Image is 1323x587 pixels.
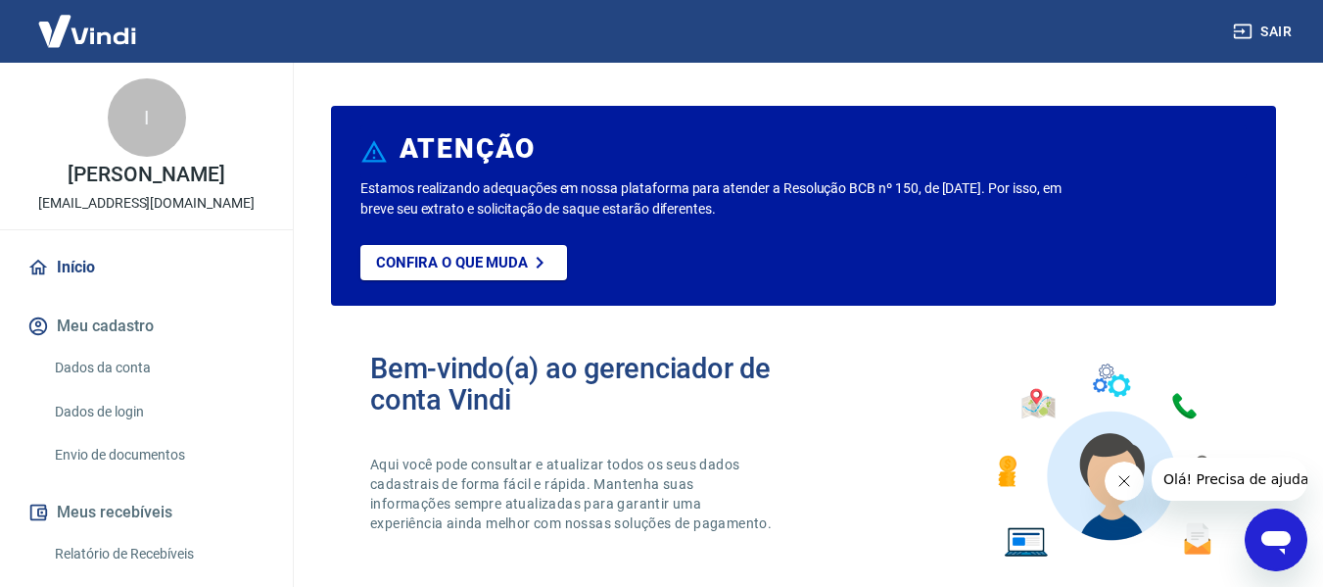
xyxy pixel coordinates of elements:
img: Imagem de um avatar masculino com diversos icones exemplificando as funcionalidades do gerenciado... [980,353,1237,569]
a: Início [24,246,269,289]
span: Olá! Precisa de ajuda? [12,14,165,29]
div: I [108,78,186,157]
h6: ATENÇÃO [400,139,536,159]
button: Meu cadastro [24,305,269,348]
p: Confira o que muda [376,254,528,271]
a: Envio de documentos [47,435,269,475]
img: Vindi [24,1,151,61]
iframe: Botão para abrir a janela de mensagens [1245,509,1307,571]
button: Sair [1229,14,1299,50]
iframe: Fechar mensagem [1105,462,1144,501]
p: Estamos realizando adequações em nossa plataforma para atender a Resolução BCB nº 150, de [DATE].... [360,178,1069,220]
a: Relatório de Recebíveis [47,534,269,574]
a: Dados de login [47,392,269,432]
p: Aqui você pode consultar e atualizar todos os seus dados cadastrais de forma fácil e rápida. Mant... [370,455,776,533]
p: [PERSON_NAME] [68,165,224,185]
a: Dados da conta [47,348,269,388]
iframe: Mensagem da empresa [1152,458,1307,501]
a: Confira o que muda [360,245,567,280]
p: [EMAIL_ADDRESS][DOMAIN_NAME] [38,193,255,214]
button: Meus recebíveis [24,491,269,534]
h2: Bem-vindo(a) ao gerenciador de conta Vindi [370,353,804,416]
